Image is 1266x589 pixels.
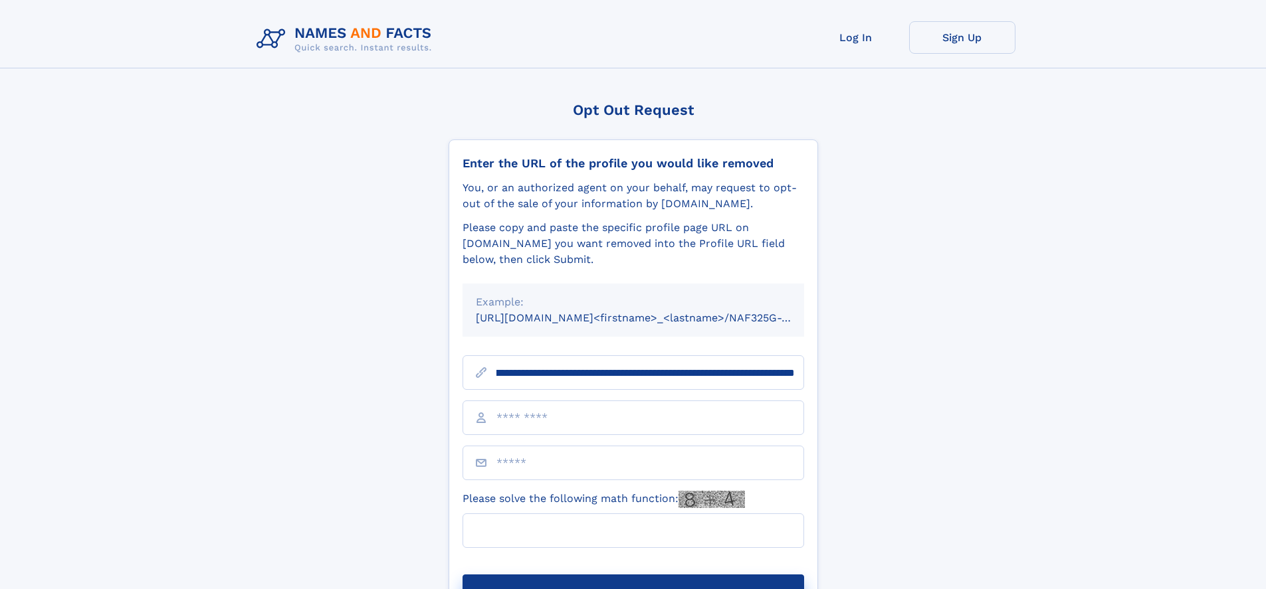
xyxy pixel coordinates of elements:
[909,21,1015,54] a: Sign Up
[463,491,745,508] label: Please solve the following math function:
[803,21,909,54] a: Log In
[476,311,829,324] small: [URL][DOMAIN_NAME]<firstname>_<lastname>/NAF325G-xxxxxxxx
[463,180,804,212] div: You, or an authorized agent on your behalf, may request to opt-out of the sale of your informatio...
[463,220,804,268] div: Please copy and paste the specific profile page URL on [DOMAIN_NAME] you want removed into the Pr...
[449,102,818,118] div: Opt Out Request
[476,294,791,310] div: Example:
[463,156,804,171] div: Enter the URL of the profile you would like removed
[251,21,443,57] img: Logo Names and Facts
